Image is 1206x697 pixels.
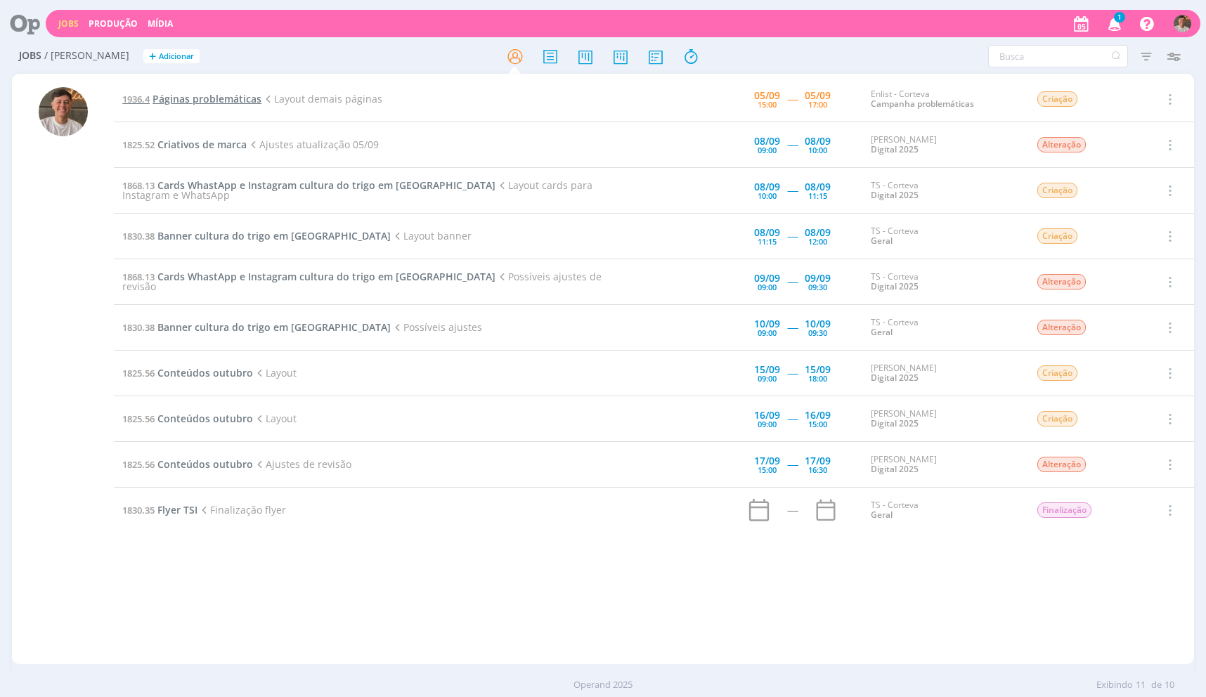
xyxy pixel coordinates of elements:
[1037,457,1086,472] span: Alteração
[758,329,777,337] div: 09:00
[122,504,155,516] span: 1830.35
[122,270,495,283] a: 1868.13Cards WhastApp e Instagram cultura do trigo em [GEOGRAPHIC_DATA]
[871,98,974,110] a: Campanha problemáticas
[122,366,253,379] a: 1825.56Conteúdos outubro
[122,178,592,202] span: Layout cards para Instagram e WhatsApp
[157,457,253,471] span: Conteúdos outubro
[247,138,379,151] span: Ajustes atualização 05/09
[39,87,88,136] img: T
[1096,678,1133,692] span: Exibindo
[787,138,798,151] span: -----
[787,320,798,334] span: -----
[157,270,495,283] span: Cards WhastApp e Instagram cultura do trigo em [GEOGRAPHIC_DATA]
[149,49,156,64] span: +
[1037,411,1077,426] span: Criação
[122,503,197,516] a: 1830.35Flyer TSI
[758,420,777,428] div: 09:00
[122,230,155,242] span: 1830.38
[808,466,827,474] div: 16:30
[758,192,777,200] div: 10:00
[787,457,798,471] span: -----
[808,420,827,428] div: 15:00
[754,182,780,192] div: 08/09
[1037,183,1077,198] span: Criação
[143,49,200,64] button: +Adicionar
[157,320,391,334] span: Banner cultura do trigo em [GEOGRAPHIC_DATA]
[1099,11,1128,37] button: 1
[754,319,780,329] div: 10/09
[1037,228,1077,244] span: Criação
[143,18,177,30] button: Mídia
[754,410,780,420] div: 16/09
[805,365,831,374] div: 15/09
[122,458,155,471] span: 1825.56
[84,18,142,30] button: Produção
[754,136,780,146] div: 08/09
[787,92,798,105] span: -----
[787,366,798,379] span: -----
[1037,91,1077,107] span: Criação
[122,457,253,471] a: 1825.56Conteúdos outubro
[758,283,777,291] div: 09:00
[122,229,391,242] a: 1830.38Banner cultura do trigo em [GEOGRAPHIC_DATA]
[871,89,1016,110] div: Enlist - Corteva
[871,318,1016,338] div: TS - Corteva
[871,372,919,384] a: Digital 2025
[157,503,197,516] span: Flyer TSI
[871,500,1016,521] div: TS - Corteva
[122,93,150,105] span: 1936.4
[253,366,297,379] span: Layout
[153,92,261,105] span: Páginas problemáticas
[805,456,831,466] div: 17/09
[122,92,261,105] a: 1936.4Páginas problemáticas
[754,365,780,374] div: 15/09
[122,138,155,151] span: 1825.52
[758,466,777,474] div: 15:00
[122,138,247,151] a: 1825.52Criativos de marca
[805,228,831,237] div: 08/09
[871,280,919,292] a: Digital 2025
[758,146,777,154] div: 09:00
[122,271,155,283] span: 1868.13
[871,272,1016,292] div: TS - Corteva
[808,146,827,154] div: 10:00
[44,50,129,62] span: / [PERSON_NAME]
[157,366,253,379] span: Conteúdos outubro
[157,412,253,425] span: Conteúdos outubro
[1037,502,1091,518] span: Finalização
[253,412,297,425] span: Layout
[253,457,351,471] span: Ajustes de revisão
[871,363,1016,384] div: [PERSON_NAME]
[1136,678,1146,692] span: 11
[122,367,155,379] span: 1825.56
[787,275,798,288] span: -----
[871,226,1016,247] div: TS - Corteva
[1037,365,1077,381] span: Criação
[391,229,472,242] span: Layout banner
[787,229,798,242] span: -----
[805,91,831,100] div: 05/09
[197,503,286,516] span: Finalização flyer
[787,505,798,515] div: -----
[871,463,919,475] a: Digital 2025
[157,178,495,192] span: Cards WhastApp e Instagram cultura do trigo em [GEOGRAPHIC_DATA]
[261,92,382,105] span: Layout demais páginas
[871,409,1016,429] div: [PERSON_NAME]
[754,273,780,283] div: 09/09
[871,181,1016,201] div: TS - Corteva
[787,412,798,425] span: -----
[758,237,777,245] div: 11:15
[871,509,893,521] a: Geral
[148,18,173,30] a: Mídia
[805,136,831,146] div: 08/09
[871,455,1016,475] div: [PERSON_NAME]
[871,143,919,155] a: Digital 2025
[1165,678,1174,692] span: 10
[754,456,780,466] div: 17/09
[871,326,893,338] a: Geral
[808,374,827,382] div: 18:00
[159,52,194,61] span: Adicionar
[1174,15,1191,32] img: T
[1037,274,1086,289] span: Alteração
[122,321,155,334] span: 1830.38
